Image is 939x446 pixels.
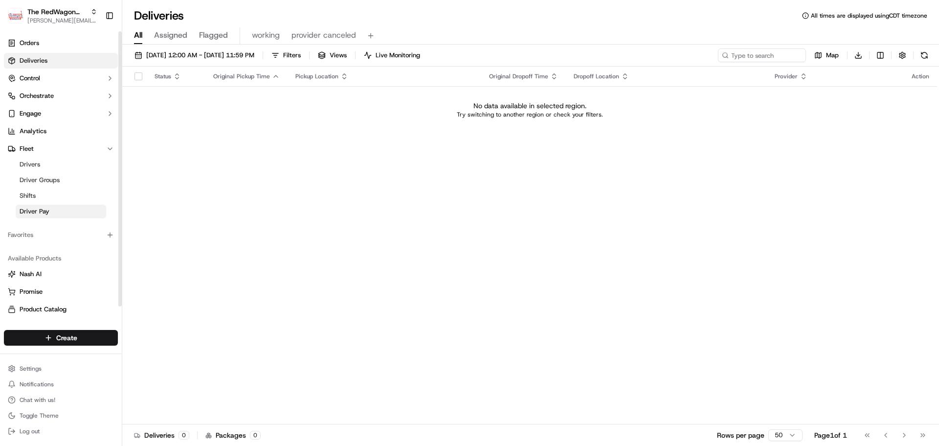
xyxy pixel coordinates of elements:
[10,142,25,158] img: Jeff Sasse
[10,10,29,29] img: Nash
[8,8,23,23] img: The RedWagon Delivers
[81,178,85,186] span: •
[134,29,142,41] span: All
[313,48,351,62] button: Views
[134,8,184,23] h1: Deliveries
[27,7,87,17] button: The RedWagon Delivers
[6,215,79,233] a: 📗Knowledge Base
[250,431,261,440] div: 0
[20,191,36,200] span: Shifts
[20,56,47,65] span: Deliveries
[489,72,548,80] span: Original Dropoff Time
[8,287,114,296] a: Promise
[20,427,40,435] span: Log out
[4,53,118,69] a: Deliveries
[20,176,60,185] span: Driver Groups
[87,152,107,160] span: [DATE]
[20,109,41,118] span: Engage
[4,330,118,346] button: Create
[16,205,106,218] a: Driver Pay
[252,29,280,41] span: working
[283,51,301,60] span: Filters
[10,39,178,55] p: Welcome 👋
[134,430,189,440] div: Deliveries
[457,111,603,118] p: Try switching to another region or check your filters.
[814,430,847,440] div: Page 1 of 1
[20,365,42,373] span: Settings
[4,362,118,376] button: Settings
[473,101,586,111] p: No data available in selected region.
[775,72,798,80] span: Provider
[4,88,118,104] button: Orchestrate
[4,4,101,27] button: The RedWagon DeliversThe RedWagon Delivers[PERSON_NAME][EMAIL_ADDRESS][DOMAIN_NAME]
[4,409,118,423] button: Toggle Theme
[130,48,259,62] button: [DATE] 12:00 AM - [DATE] 11:59 PM
[291,29,356,41] span: provider canceled
[154,29,187,41] span: Assigned
[295,72,338,80] span: Pickup Location
[20,305,67,314] span: Product Catalog
[917,48,931,62] button: Refresh
[8,270,114,279] a: Nash AI
[574,72,619,80] span: Dropoff Location
[4,377,118,391] button: Notifications
[16,189,106,203] a: Shifts
[4,251,118,266] div: Available Products
[146,51,254,60] span: [DATE] 12:00 AM - [DATE] 11:59 PM
[826,51,839,60] span: Map
[359,48,425,62] button: Live Monitoring
[8,305,114,314] a: Product Catalog
[10,94,27,111] img: 1736555255976-a54dd68f-1ca7-489b-9aae-adbdc363a1c4
[69,242,118,250] a: Powered byPylon
[10,220,18,228] div: 📗
[267,48,305,62] button: Filters
[81,152,85,160] span: •
[718,48,806,62] input: Type to search
[20,380,54,388] span: Notifications
[199,29,228,41] span: Flagged
[330,51,347,60] span: Views
[20,39,39,47] span: Orders
[4,266,118,282] button: Nash AI
[4,227,118,243] div: Favorites
[79,215,161,233] a: 💻API Documentation
[30,178,79,186] span: [PERSON_NAME]
[4,424,118,438] button: Log out
[811,12,927,20] span: All times are displayed using CDT timezone
[27,17,97,24] button: [PERSON_NAME][EMAIL_ADDRESS][DOMAIN_NAME]
[20,270,42,279] span: Nash AI
[20,92,54,100] span: Orchestrate
[97,243,118,250] span: Pylon
[16,158,106,171] a: Drivers
[912,72,929,80] div: Action
[717,430,764,440] p: Rows per page
[4,141,118,157] button: Fleet
[166,96,178,108] button: Start new chat
[21,94,38,111] img: 8571987876998_91fb9ceb93ad5c398215_72.jpg
[87,178,107,186] span: [DATE]
[20,396,55,404] span: Chat with us!
[155,72,171,80] span: Status
[20,287,43,296] span: Promise
[30,152,79,160] span: [PERSON_NAME]
[4,35,118,51] a: Orders
[20,144,34,153] span: Fleet
[4,284,118,300] button: Promise
[20,127,46,136] span: Analytics
[16,173,106,187] a: Driver Groups
[152,125,178,137] button: See all
[20,412,59,420] span: Toggle Theme
[20,207,49,216] span: Driver Pay
[20,219,75,229] span: Knowledge Base
[25,63,176,73] input: Got a question? Start typing here...
[44,94,160,103] div: Start new chat
[56,333,77,343] span: Create
[4,302,118,317] button: Product Catalog
[4,123,118,139] a: Analytics
[376,51,420,60] span: Live Monitoring
[179,431,189,440] div: 0
[213,72,270,80] span: Original Pickup Time
[83,220,90,228] div: 💻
